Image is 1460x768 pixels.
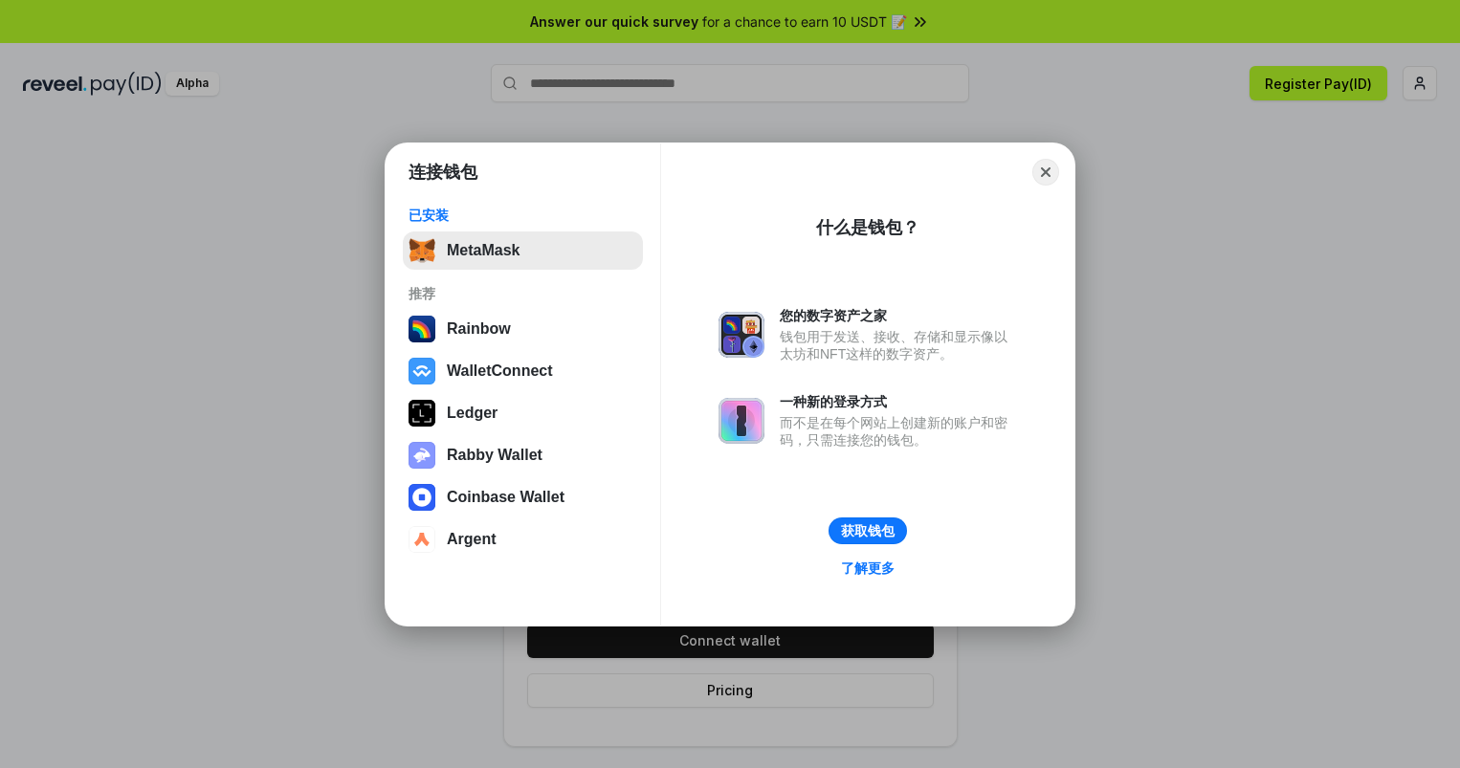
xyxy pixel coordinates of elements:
button: Coinbase Wallet [403,478,643,516]
img: svg+xml,%3Csvg%20xmlns%3D%22http%3A%2F%2Fwww.w3.org%2F2000%2Fsvg%22%20fill%3D%22none%22%20viewBox... [719,398,764,444]
div: 您的数字资产之家 [780,307,1017,324]
img: svg+xml,%3Csvg%20xmlns%3D%22http%3A%2F%2Fwww.w3.org%2F2000%2Fsvg%22%20fill%3D%22none%22%20viewBox... [719,312,764,358]
div: 而不是在每个网站上创建新的账户和密码，只需连接您的钱包。 [780,414,1017,449]
button: Argent [403,520,643,559]
img: svg+xml,%3Csvg%20width%3D%2228%22%20height%3D%2228%22%20viewBox%3D%220%200%2028%2028%22%20fill%3D... [409,526,435,553]
button: Close [1032,159,1059,186]
div: Argent [447,531,497,548]
a: 了解更多 [830,556,906,581]
img: svg+xml,%3Csvg%20width%3D%22120%22%20height%3D%22120%22%20viewBox%3D%220%200%20120%20120%22%20fil... [409,316,435,342]
button: Rabby Wallet [403,436,643,474]
button: MetaMask [403,231,643,270]
div: MetaMask [447,242,520,259]
img: svg+xml,%3Csvg%20width%3D%2228%22%20height%3D%2228%22%20viewBox%3D%220%200%2028%2028%22%20fill%3D... [409,484,435,511]
img: svg+xml,%3Csvg%20xmlns%3D%22http%3A%2F%2Fwww.w3.org%2F2000%2Fsvg%22%20fill%3D%22none%22%20viewBox... [409,442,435,469]
button: 获取钱包 [829,517,907,544]
button: Ledger [403,394,643,432]
h1: 连接钱包 [409,161,477,184]
img: svg+xml,%3Csvg%20width%3D%2228%22%20height%3D%2228%22%20viewBox%3D%220%200%2028%2028%22%20fill%3D... [409,358,435,384]
div: Ledger [447,405,498,422]
img: svg+xml,%3Csvg%20fill%3D%22none%22%20height%3D%2233%22%20viewBox%3D%220%200%2035%2033%22%20width%... [409,237,435,264]
div: 钱包用于发送、接收、存储和显示像以太坊和NFT这样的数字资产。 [780,328,1017,362]
div: Coinbase Wallet [447,489,564,506]
div: 什么是钱包？ [816,216,919,239]
div: 已安装 [409,207,637,224]
div: 了解更多 [841,560,895,577]
div: WalletConnect [447,362,553,380]
div: Rabby Wallet [447,447,542,464]
div: 一种新的登录方式 [780,393,1017,410]
button: WalletConnect [403,352,643,390]
div: Rainbow [447,320,511,338]
div: 获取钱包 [841,522,895,539]
button: Rainbow [403,310,643,348]
div: 推荐 [409,285,637,302]
img: svg+xml,%3Csvg%20xmlns%3D%22http%3A%2F%2Fwww.w3.org%2F2000%2Fsvg%22%20width%3D%2228%22%20height%3... [409,400,435,427]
